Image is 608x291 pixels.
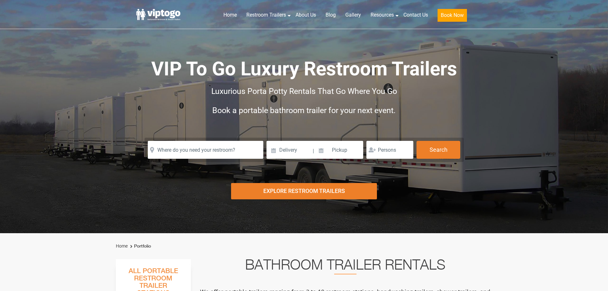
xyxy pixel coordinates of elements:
span: VIP To Go Luxury Restroom Trailers [151,57,457,80]
span: Book a portable bathroom trailer for your next event. [212,106,396,115]
input: Pickup [315,141,364,159]
a: Home [219,8,242,22]
span: Luxurious Porta Potty Rentals That Go Where You Go [211,87,397,96]
input: Where do you need your restroom? [148,141,263,159]
span: | [313,141,314,161]
a: Gallery [341,8,366,22]
button: Search [417,141,460,159]
a: Contact Us [399,8,433,22]
button: Book Now [438,9,467,22]
a: Home [116,243,128,249]
input: Delivery [266,141,312,159]
a: Resources [366,8,399,22]
a: Blog [321,8,341,22]
a: Restroom Trailers [242,8,291,22]
a: Book Now [433,8,472,26]
input: Persons [366,141,413,159]
div: Explore Restroom Trailers [231,183,377,199]
li: Portfolio [129,242,151,250]
h2: Bathroom Trailer Rentals [199,259,491,274]
a: About Us [291,8,321,22]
